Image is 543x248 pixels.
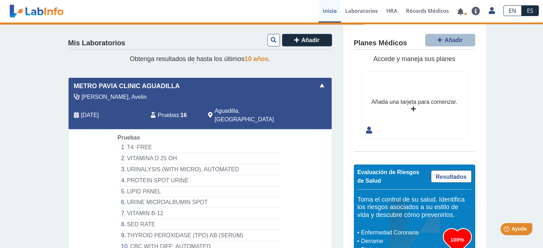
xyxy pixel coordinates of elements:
h3: 100% [443,235,472,244]
button: Añadir [282,34,332,46]
span: 10 años [245,55,268,62]
div: : [145,107,203,124]
span: Evaluación de Riesgos de Salud [357,169,419,184]
span: Aguadilla, PR [215,107,293,124]
a: EN [503,5,522,16]
span: Pruebas [158,111,179,120]
button: Añadir [425,34,475,46]
span: Añadir [301,37,320,43]
h5: Toma el control de su salud. Identifica los riesgos asociados a su estilo de vida y descubre cómo... [357,196,472,219]
li: Derrame [359,237,443,246]
span: Añadir [444,37,463,43]
li: THYROID PEROXIDASE (TPO) AB (SERUM) [117,230,282,241]
span: 2025-07-18 [81,111,99,120]
span: HRA [386,7,397,14]
li: Enfermedad Coronaria [359,228,443,237]
iframe: Help widget launcher [479,220,535,240]
li: VITAMIN B-12 [117,208,282,219]
span: Pruebas [117,135,140,141]
li: URINE MICROALBUMIN SPOT [117,197,282,208]
a: Resultados [431,170,472,183]
li: SED RATE [117,219,282,230]
b: 16 [181,112,187,118]
span: Metro Pavia Clinic Aguadilla [74,81,180,91]
li: T4 :FREE [117,142,282,153]
li: VITAMINA D 25 OH [117,153,282,164]
div: Añada una tarjeta para comenzar. [371,98,457,106]
a: ES [522,5,539,16]
li: URINALYSIS (WITH MICRO), AUTOMATED [117,164,282,175]
li: PROTEIN SPOT URINE [117,175,282,186]
span: Accede y maneja sus planes [373,55,455,62]
span: Obtenga resultados de hasta los últimos . [130,55,270,62]
h4: Mis Laboratorios [68,39,125,47]
li: LIPID PANEL [117,186,282,197]
span: Caro Feliciano, Avelin [82,93,147,101]
h4: Planes Médicos [354,39,407,47]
